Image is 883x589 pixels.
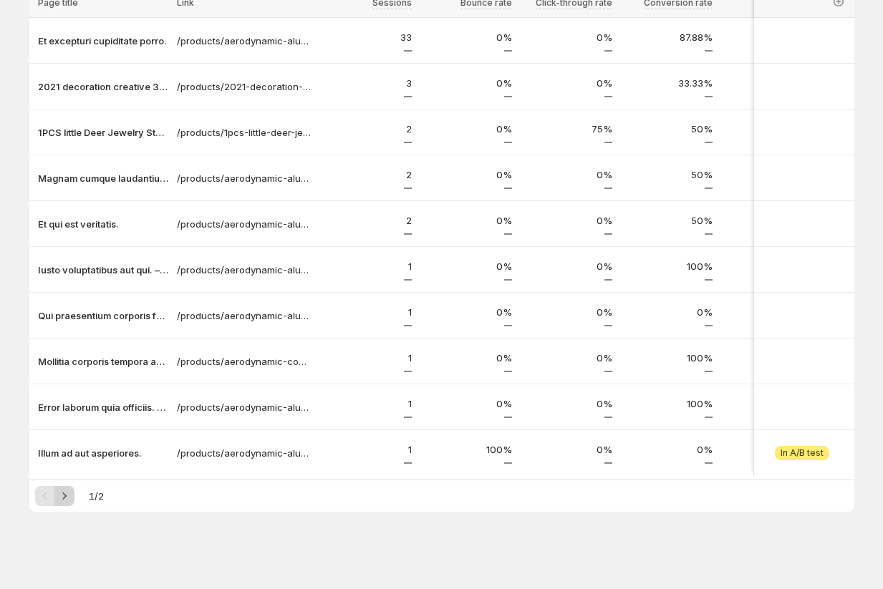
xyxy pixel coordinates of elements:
[420,305,512,319] p: 0%
[177,354,312,369] a: /products/aerodynamic-concrete-car
[177,400,312,414] a: /products/aerodynamic-aluminum-computer
[621,442,713,457] p: 0%
[38,446,168,460] button: Illum ad aut asperiores.
[177,34,312,48] a: /products/aerodynamic-aluminum-clock
[38,171,168,185] button: Magnam cumque laudantium et.
[420,122,512,136] p: 0%
[38,79,168,94] button: 2021 decoration creative 3D LED night light table lamp children bedroo
[521,259,612,273] p: 0%
[621,213,713,228] p: 50%
[38,400,168,414] button: Error laborum quia officiis. – gemcommerce-dev-[PERSON_NAME]
[721,351,813,365] p: 1
[521,396,612,411] p: 0%
[621,259,713,273] p: 100%
[721,213,813,228] p: 1
[521,76,612,90] p: 0%
[177,171,312,185] a: /products/aerodynamic-aluminum-bag
[521,351,612,365] p: 0%
[721,442,813,457] p: 1
[38,217,168,231] button: Et qui est veritatis.
[621,305,713,319] p: 0%
[420,259,512,273] p: 0%
[420,396,512,411] p: 0%
[420,213,512,228] p: 0%
[521,442,612,457] p: 0%
[420,351,512,365] p: 0%
[38,354,168,369] button: Mollitia corporis tempora aut. – gemcommerce-dev-[PERSON_NAME]
[177,79,312,94] a: /products/2021-decoration-creative-3d-led-night-light-table-lamp-children-bedroom-child-gift-home
[420,442,512,457] p: 100%
[621,122,713,136] p: 50%
[38,308,168,323] button: Qui praesentium corporis facilis.
[320,30,412,44] p: 33
[521,30,612,44] p: 0%
[320,213,412,228] p: 2
[621,351,713,365] p: 100%
[177,125,312,140] a: /products/1pcs-little-deer-jewelry-stand-display-jewelry-tray-tree-earring-holder-necklace-ring-p...
[38,34,168,48] button: Et excepturi cupiditate porro.
[177,217,312,231] a: /products/aerodynamic-aluminum-car
[320,76,412,90] p: 3
[621,76,713,90] p: 33.33%
[521,213,612,228] p: 0%
[781,447,824,459] span: In A/B test
[320,122,412,136] p: 2
[54,486,74,506] button: Next
[721,30,813,44] p: 30
[38,125,168,140] button: 1PCS little Deer Jewelry Stand Display Jewelry Tray Tree Earring Holde
[521,167,612,182] p: 0%
[320,396,412,411] p: 1
[420,76,512,90] p: 0%
[721,76,813,90] p: 1
[177,308,312,323] a: /products/aerodynamic-aluminum-keyboard
[420,30,512,44] p: 0%
[621,167,713,182] p: 50%
[320,167,412,182] p: 2
[177,263,312,277] a: /products/aerodynamic-aluminum-gloves
[320,442,412,457] p: 1
[721,167,813,182] p: 1
[621,30,713,44] p: 87.88%
[721,259,813,273] p: 1
[320,259,412,273] p: 1
[35,486,74,506] nav: Pagination
[721,122,813,136] p: 2
[177,446,312,460] a: /products/aerodynamic-aluminum-lamp
[721,305,813,319] p: 1
[320,305,412,319] p: 1
[420,167,512,182] p: 0%
[320,351,412,365] p: 1
[38,263,168,277] button: Iusto voluptatibus aut qui. – gemcommerce-dev-[PERSON_NAME]
[89,489,104,503] span: 1 / 2
[621,396,713,411] p: 100%
[521,122,612,136] p: 75%
[521,305,612,319] p: 0%
[721,396,813,411] p: 1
